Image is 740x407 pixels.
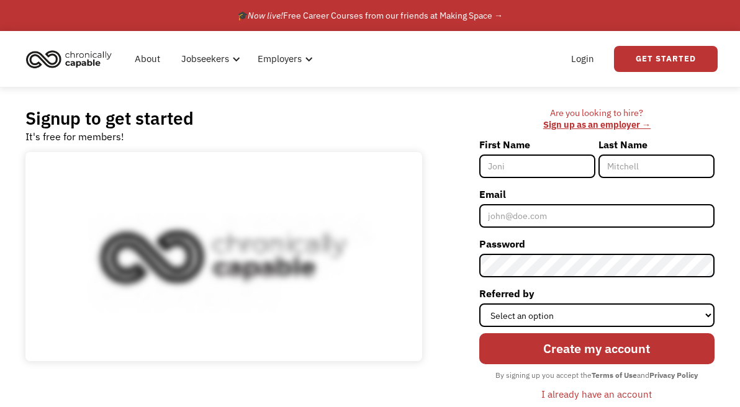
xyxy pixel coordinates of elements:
img: Chronically Capable logo [22,45,115,73]
div: 🎓 Free Career Courses from our friends at Making Space → [237,8,503,23]
strong: Privacy Policy [649,370,698,380]
input: Create my account [479,333,715,364]
label: First Name [479,135,595,154]
label: Referred by [479,284,715,303]
div: Employers [258,51,302,66]
input: Joni [479,154,595,178]
div: By signing up you accept the and [489,367,704,383]
a: Login [564,39,602,79]
label: Last Name [598,135,715,154]
div: Jobseekers [174,39,244,79]
form: Member-Signup-Form [479,135,715,405]
strong: Terms of Use [592,370,637,380]
div: Are you looking to hire? ‍ [479,107,715,130]
a: Get Started [614,46,718,72]
a: Sign up as an employer → [543,119,651,130]
em: Now live! [248,10,283,21]
a: home [22,45,121,73]
div: It's free for members! [25,129,124,144]
div: Employers [250,39,317,79]
label: Password [479,234,715,254]
h2: Signup to get started [25,107,194,129]
div: Jobseekers [181,51,229,66]
input: Mitchell [598,154,715,178]
input: john@doe.com [479,204,715,228]
div: I already have an account [541,387,652,401]
a: I already have an account [532,383,661,405]
label: Email [479,184,715,204]
a: About [127,39,168,79]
